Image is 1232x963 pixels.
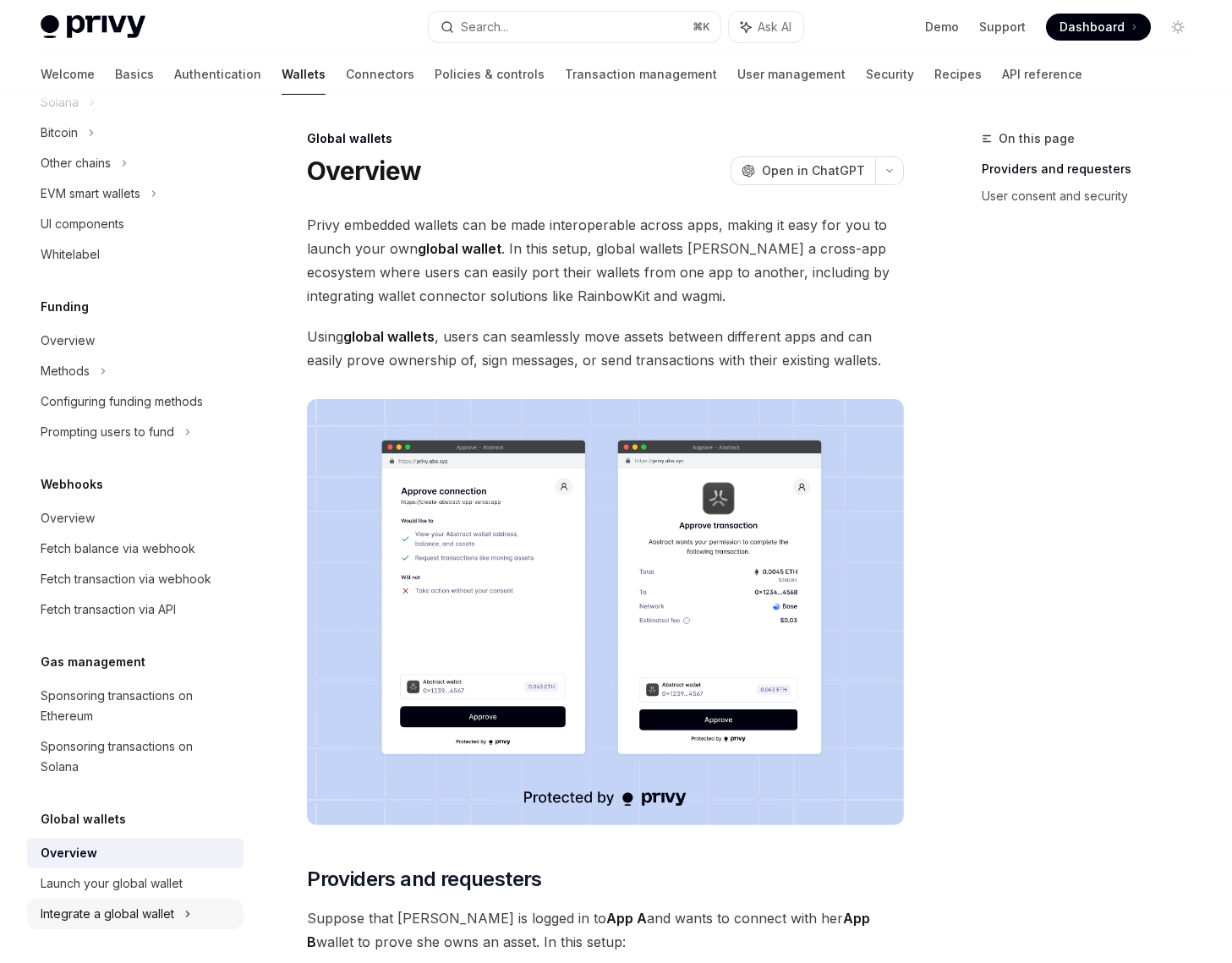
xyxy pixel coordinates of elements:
[979,19,1026,36] a: Support
[41,15,145,39] img: light logo
[41,331,95,351] div: Overview
[41,652,145,672] h5: Gas management
[41,297,89,317] h5: Funding
[307,130,904,147] div: Global wallets
[41,123,78,143] div: Bitcoin
[27,731,244,782] a: Sponsoring transactions on Solana
[737,54,846,95] a: User management
[307,325,904,372] span: Using , users can seamlessly move assets between different apps and can easily prove ownership of...
[41,153,111,173] div: Other chains
[565,54,717,95] a: Transaction management
[27,326,244,356] a: Overview
[41,539,195,559] div: Fetch balance via webhook
[693,20,710,34] span: ⌘ K
[731,156,875,185] button: Open in ChatGPT
[1002,54,1082,95] a: API reference
[606,910,647,927] strong: App A
[41,843,97,863] div: Overview
[982,156,1205,183] a: Providers and requesters
[282,54,326,95] a: Wallets
[729,12,803,42] button: Ask AI
[41,736,233,777] div: Sponsoring transactions on Solana
[41,809,126,829] h5: Global wallets
[27,868,244,899] a: Launch your global wallet
[429,12,720,42] button: Search...⌘K
[41,214,124,234] div: UI components
[307,906,904,954] span: Suppose that [PERSON_NAME] is logged in to and wants to connect with her wallet to prove she owns...
[41,183,140,204] div: EVM smart wallets
[27,564,244,594] a: Fetch transaction via webhook
[435,54,545,95] a: Policies & controls
[1060,19,1125,36] span: Dashboard
[41,873,183,894] div: Launch your global wallet
[999,129,1075,149] span: On this page
[27,209,244,239] a: UI components
[758,19,791,36] span: Ask AI
[307,156,421,186] h1: Overview
[27,239,244,270] a: Whitelabel
[982,183,1205,210] a: User consent and security
[27,386,244,417] a: Configuring funding methods
[174,54,261,95] a: Authentication
[27,503,244,533] a: Overview
[346,54,414,95] a: Connectors
[307,399,904,825] img: images/Crossapp.png
[41,244,100,265] div: Whitelabel
[762,162,865,179] span: Open in ChatGPT
[41,599,176,620] div: Fetch transaction via API
[925,19,959,36] a: Demo
[27,594,244,625] a: Fetch transaction via API
[307,213,904,308] span: Privy embedded wallets can be made interoperable across apps, making it easy for you to launch yo...
[27,681,244,731] a: Sponsoring transactions on Ethereum
[41,422,174,442] div: Prompting users to fund
[343,328,435,345] strong: global wallets
[1046,14,1151,41] a: Dashboard
[41,508,95,528] div: Overview
[866,54,914,95] a: Security
[115,54,154,95] a: Basics
[461,17,508,37] div: Search...
[41,54,95,95] a: Welcome
[934,54,982,95] a: Recipes
[307,866,542,893] span: Providers and requesters
[41,391,203,412] div: Configuring funding methods
[41,474,103,495] h5: Webhooks
[41,904,174,924] div: Integrate a global wallet
[41,686,233,726] div: Sponsoring transactions on Ethereum
[27,838,244,868] a: Overview
[418,240,501,257] strong: global wallet
[41,569,211,589] div: Fetch transaction via webhook
[41,361,90,381] div: Methods
[1164,14,1191,41] button: Toggle dark mode
[27,533,244,564] a: Fetch balance via webhook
